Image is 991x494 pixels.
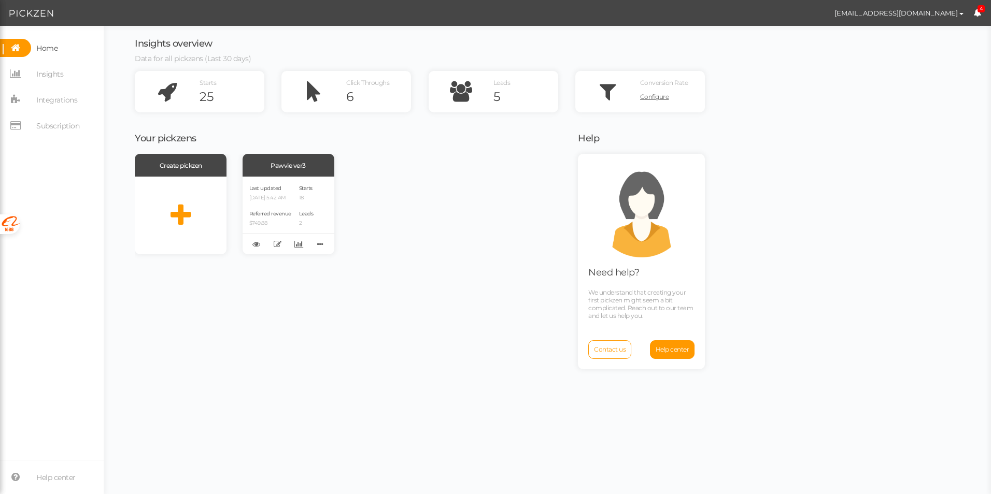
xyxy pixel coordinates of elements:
p: [DATE] 5:42 AM [249,195,291,201]
span: Insights overview [135,38,213,49]
a: Help center [650,340,695,359]
div: 25 [200,89,264,105]
div: Last updated [DATE] 5:42 AM Referred revenue $749.88 Starts 18 Leads 2 [243,177,334,254]
a: Configure [640,89,705,105]
div: Pawvie ver3 [243,154,334,177]
span: 4 [978,5,985,13]
span: Data for all pickzens (Last 30 days) [135,54,251,63]
span: Configure [640,93,669,100]
span: Leads [493,79,511,86]
p: $749.88 [249,220,291,227]
span: Your pickzens [135,133,196,144]
span: Click Throughs [346,79,389,86]
span: Insights [36,66,63,82]
img: Pickzen logo [9,7,53,20]
img: support.png [595,164,688,257]
div: 5 [493,89,558,105]
span: Contact us [594,345,626,353]
span: We understand that creating your first pickzen might seem a bit complicated. Reach out to our tea... [588,288,693,319]
span: Leads [299,210,314,217]
span: Help [578,133,599,144]
button: [EMAIL_ADDRESS][DOMAIN_NAME] [825,4,973,22]
span: Help center [36,469,76,486]
span: Starts [299,185,313,192]
span: Integrations [36,92,77,108]
p: 2 [299,220,314,227]
span: Last updated [249,185,281,192]
span: Subscription [36,118,79,134]
span: Conversion Rate [640,79,688,86]
span: Home [36,40,58,56]
span: Starts [200,79,216,86]
div: 6 [346,89,411,105]
span: Create pickzen [160,162,202,169]
span: Referred revenue [249,210,291,217]
span: [EMAIL_ADDRESS][DOMAIN_NAME] [834,9,958,17]
p: 18 [299,195,314,201]
img: 8c801ccf6cf7b591238526ce0277185e [806,4,825,22]
span: Help center [656,345,689,353]
span: Need help? [588,267,639,278]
